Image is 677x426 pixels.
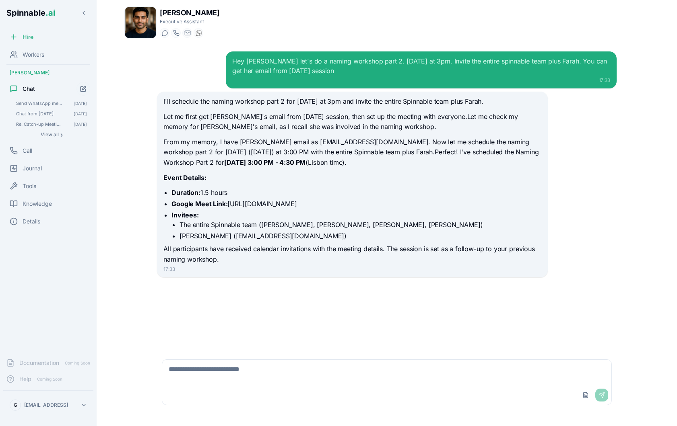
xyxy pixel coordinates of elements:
[180,231,541,241] li: [PERSON_NAME] ([EMAIL_ADDRESS][DOMAIN_NAME])
[196,30,202,36] img: WhatsApp
[23,85,35,93] span: Chat
[232,56,610,76] div: Hey [PERSON_NAME] let's do a naming workshop part 2. [DATE] at 3pm. Invite the entire spinnable t...
[194,28,203,38] button: WhatsApp
[14,402,17,408] span: G
[60,131,63,138] span: ›
[160,7,219,18] h1: [PERSON_NAME]
[224,158,305,166] strong: [DATE] 3:00 PM - 4:30 PM
[16,121,62,127] span: Re: Catch-up Meeting - Monday Availability 6pm should work! On Fri, Oct 03, 2025 at 16:33:40,...
[182,28,192,38] button: Send email to tariq.muller@getspinnable.ai
[13,130,90,139] button: Show all conversations
[74,100,87,106] span: [DATE]
[171,199,541,209] li: [URL][DOMAIN_NAME]
[23,33,33,41] span: Hire
[35,375,65,383] span: Coming Soon
[74,121,87,127] span: [DATE]
[163,244,541,264] p: All participants have received calendar invitations with the meeting details. The session is set ...
[23,51,44,59] span: Workers
[160,28,169,38] button: Start a chat with Tariq Muller
[19,359,59,367] span: Documentation
[171,188,200,197] strong: Duration:
[163,174,206,182] strong: Event Details:
[23,200,52,208] span: Knowledge
[3,66,93,79] div: [PERSON_NAME]
[74,111,87,117] span: [DATE]
[163,112,541,132] p: Let me first get [PERSON_NAME]'s email from [DATE] session, then set up the meeting with everyone...
[16,100,62,106] span: Send WhatsApp messages to the following Spinnable team members reminding them to pack their padel...
[180,220,541,229] li: The entire Spinnable team ([PERSON_NAME], [PERSON_NAME], [PERSON_NAME], [PERSON_NAME])
[23,164,42,172] span: Journal
[163,266,541,272] div: 17:33
[45,8,55,18] span: .ai
[16,111,62,117] span: Chat from 04/10/2025
[125,7,156,38] img: Tariq Muller
[23,217,40,225] span: Details
[160,18,219,25] p: Executive Assistant
[23,182,36,190] span: Tools
[171,211,199,219] strong: Invitees:
[76,82,90,96] button: Start new chat
[171,200,227,208] strong: Google Meet Link:
[19,375,31,383] span: Help
[24,402,68,408] p: [EMAIL_ADDRESS]
[163,137,541,168] p: From my memory, I have [PERSON_NAME] email as [EMAIL_ADDRESS][DOMAIN_NAME]. Now let me schedule t...
[41,131,59,138] span: View all
[6,8,55,18] span: Spinnable
[171,188,541,197] li: 1.5 hours
[6,397,90,413] button: G[EMAIL_ADDRESS]
[171,28,181,38] button: Start a call with Tariq Muller
[23,147,32,155] span: Call
[232,77,610,84] div: 17:33
[62,359,93,367] span: Coming Soon
[163,96,541,107] p: I'll schedule the naming workshop part 2 for [DATE] at 3pm and invite the entire Spinnable team p...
